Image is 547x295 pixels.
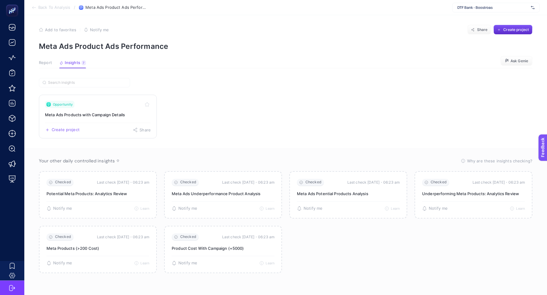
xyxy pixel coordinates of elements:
[304,206,322,211] span: Notify me
[85,5,146,10] span: Meta Ads Product Ads Performance
[45,27,76,32] span: Add to favorites
[39,60,52,65] span: Report
[81,60,86,65] div: 7
[39,27,76,32] button: Add to favorites
[260,206,274,211] button: Learn
[503,27,529,32] span: Create project
[531,5,535,11] img: svg%3e
[467,25,491,35] button: Share
[65,60,80,65] span: Insights
[74,5,75,10] span: /
[39,95,157,138] a: View insight titled
[172,191,274,196] p: Meta Ads Underperformance Product Analysis
[134,261,149,265] button: Learn
[53,102,73,107] span: Opportunity
[97,179,149,185] time: Last check [DATE]・06:23 am
[46,206,72,211] button: Notify me
[222,179,274,185] time: Last check [DATE]・06:23 am
[180,180,196,185] span: Checked
[422,206,448,211] button: Notify me
[178,261,197,266] span: Notify me
[266,206,274,211] span: Learn
[39,95,532,138] section: Insight Packages
[90,27,109,32] span: Notify me
[297,206,322,211] button: Notify me
[516,206,525,211] span: Learn
[139,127,151,132] span: Share
[143,101,151,108] button: Toggle favorite
[297,191,400,196] p: Meta Ads Potential Products Analysis
[180,235,196,239] span: Checked
[511,59,528,63] span: Ask Genie
[222,234,274,240] time: Last check [DATE]・06:23 am
[140,261,149,265] span: Learn
[39,158,115,164] span: Your other daily controlled insights
[4,2,23,7] span: Feedback
[39,42,532,51] p: Meta Ads Product Ads Performance
[510,206,525,211] button: Learn
[38,5,70,10] span: Back To Analysis
[84,27,109,32] button: Notify me
[501,56,532,66] button: Ask Genie
[172,206,197,211] button: Notify me
[473,179,525,185] time: Last check [DATE]・06:23 am
[55,235,71,239] span: Checked
[385,206,400,211] button: Learn
[46,191,149,196] p: Potential Meta Products: Analytics Review
[53,261,72,266] span: Notify me
[39,171,532,273] section: Passive Insight Packages
[134,206,149,211] button: Learn
[494,25,532,35] button: Create project
[467,158,532,164] span: Why are these insights checking?
[45,112,151,118] h3: Insight title
[429,206,448,211] span: Notify me
[266,261,274,265] span: Learn
[140,206,149,211] span: Learn
[133,127,151,132] button: Share this insight
[391,206,400,211] span: Learn
[172,261,197,266] button: Notify me
[55,180,71,185] span: Checked
[45,127,80,132] button: Create a new project based on this insight
[97,234,149,240] time: Last check [DATE]・06:23 am
[477,27,488,32] span: Share
[347,179,400,185] time: Last check [DATE]・06:23 am
[46,261,72,266] button: Notify me
[457,5,528,10] span: DTF Bank - Boostroas
[46,246,149,251] p: Meta Products (>200 Cost)
[431,180,447,185] span: Checked
[172,246,274,251] p: Product Cost With Campaign (+5000)
[260,261,274,265] button: Learn
[422,191,525,196] p: Underperforming Meta Products: Analytics Review
[305,180,322,185] span: Checked
[52,127,80,132] span: Create project
[53,206,72,211] span: Notify me
[48,80,126,85] input: Search
[178,206,197,211] span: Notify me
